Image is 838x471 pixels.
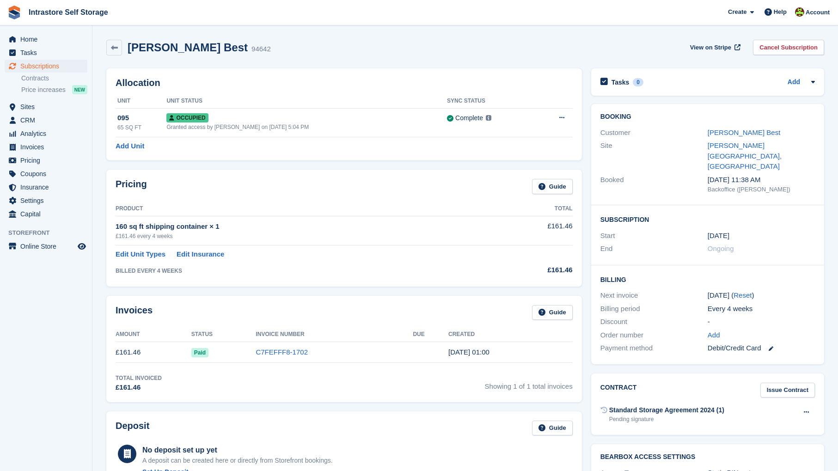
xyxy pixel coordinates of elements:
[708,304,815,314] div: Every 4 weeks
[116,382,162,393] div: £161.46
[600,175,708,194] div: Booked
[448,327,573,342] th: Created
[609,405,724,415] div: Standard Storage Agreement 2024 (1)
[20,60,76,73] span: Subscriptions
[612,78,630,86] h2: Tasks
[633,78,643,86] div: 0
[708,185,815,194] div: Backoffice ([PERSON_NAME])
[5,100,87,113] a: menu
[20,46,76,59] span: Tasks
[142,445,333,456] div: No deposit set up yet
[455,113,483,123] div: Complete
[600,275,815,284] h2: Billing
[256,327,413,342] th: Invoice Number
[600,290,708,301] div: Next invoice
[774,7,787,17] span: Help
[487,216,573,245] td: £161.46
[600,214,815,224] h2: Subscription
[72,85,87,94] div: NEW
[600,128,708,138] div: Customer
[116,221,487,232] div: 160 sq ft shipping container × 1
[5,208,87,220] a: menu
[21,85,87,95] a: Price increases NEW
[485,374,573,393] span: Showing 1 of 1 total invoices
[20,181,76,194] span: Insurance
[8,228,92,238] span: Storefront
[788,77,800,88] a: Add
[116,78,573,88] h2: Allocation
[600,231,708,241] div: Start
[116,202,487,216] th: Product
[7,6,21,19] img: stora-icon-8386f47178a22dfd0bd8f6a31ec36ba5ce8667c1dd55bd0f319d3a0aa187defe.svg
[708,141,782,170] a: [PERSON_NAME][GEOGRAPHIC_DATA], [GEOGRAPHIC_DATA]
[708,231,729,241] time: 2025-08-04 00:00:00 UTC
[21,86,66,94] span: Price increases
[795,7,804,17] img: Emily Clark
[5,194,87,207] a: menu
[447,94,534,109] th: Sync Status
[487,202,573,216] th: Total
[760,383,815,398] a: Issue Contract
[5,33,87,46] a: menu
[600,453,815,461] h2: BearBox Access Settings
[532,305,573,320] a: Guide
[486,115,491,121] img: icon-info-grey-7440780725fd019a000dd9b08b2336e03edf1995a4989e88bcd33f0948082b44.svg
[256,348,308,356] a: C7FEFFF8-1702
[166,94,447,109] th: Unit Status
[166,113,208,122] span: Occupied
[20,100,76,113] span: Sites
[20,167,76,180] span: Coupons
[142,456,333,465] p: A deposit can be created here or directly from Storefront bookings.
[532,421,573,436] a: Guide
[5,127,87,140] a: menu
[600,304,708,314] div: Billing period
[5,167,87,180] a: menu
[191,327,256,342] th: Status
[600,141,708,172] div: Site
[5,240,87,253] a: menu
[21,74,87,83] a: Contracts
[116,327,191,342] th: Amount
[5,141,87,153] a: menu
[166,123,447,131] div: Granted access by [PERSON_NAME] on [DATE] 5:04 PM
[600,244,708,254] div: End
[116,374,162,382] div: Total Invoiced
[116,141,144,152] a: Add Unit
[708,245,734,252] span: Ongoing
[708,317,815,327] div: -
[117,123,166,132] div: 65 SQ FT
[128,41,248,54] h2: [PERSON_NAME] Best
[116,94,166,109] th: Unit
[600,113,815,121] h2: Booking
[116,305,153,320] h2: Invoices
[753,40,824,55] a: Cancel Subscription
[116,232,487,240] div: £161.46 every 4 weeks
[600,383,637,398] h2: Contract
[116,267,487,275] div: BILLED EVERY 4 WEEKS
[690,43,731,52] span: View on Stripe
[806,8,830,17] span: Account
[600,317,708,327] div: Discount
[20,127,76,140] span: Analytics
[5,181,87,194] a: menu
[5,114,87,127] a: menu
[5,46,87,59] a: menu
[116,249,165,260] a: Edit Unit Types
[5,60,87,73] a: menu
[191,348,208,357] span: Paid
[448,348,489,356] time: 2025-08-04 00:00:54 UTC
[708,175,815,185] div: [DATE] 11:38 AM
[609,415,724,423] div: Pending signature
[116,342,191,363] td: £161.46
[487,265,573,275] div: £161.46
[20,33,76,46] span: Home
[20,141,76,153] span: Invoices
[708,330,720,341] a: Add
[600,330,708,341] div: Order number
[20,240,76,253] span: Online Store
[251,44,271,55] div: 94642
[532,179,573,194] a: Guide
[728,7,746,17] span: Create
[116,179,147,194] h2: Pricing
[708,343,815,354] div: Debit/Credit Card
